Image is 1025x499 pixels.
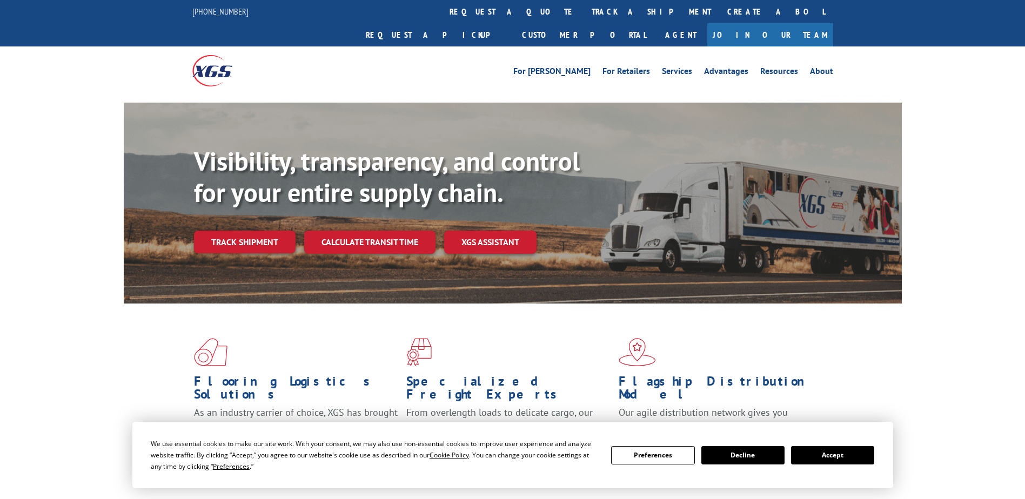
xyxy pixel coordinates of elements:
[194,338,227,366] img: xgs-icon-total-supply-chain-intelligence-red
[194,406,398,444] span: As an industry carrier of choice, XGS has brought innovation and dedication to flooring logistics...
[701,446,785,464] button: Decline
[151,438,598,472] div: We use essential cookies to make our site work. With your consent, we may also use non-essential ...
[791,446,874,464] button: Accept
[192,6,249,17] a: [PHONE_NUMBER]
[406,338,432,366] img: xgs-icon-focused-on-flooring-red
[406,406,611,454] p: From overlength loads to delicate cargo, our experienced staff knows the best way to move your fr...
[132,422,893,488] div: Cookie Consent Prompt
[194,375,398,406] h1: Flooring Logistics Solutions
[194,231,296,253] a: Track shipment
[707,23,833,46] a: Join Our Team
[514,23,654,46] a: Customer Portal
[304,231,436,254] a: Calculate transit time
[810,67,833,79] a: About
[760,67,798,79] a: Resources
[430,450,469,460] span: Cookie Policy
[194,144,580,209] b: Visibility, transparency, and control for your entire supply chain.
[619,375,823,406] h1: Flagship Distribution Model
[654,23,707,46] a: Agent
[611,446,694,464] button: Preferences
[619,338,656,366] img: xgs-icon-flagship-distribution-model-red
[406,375,611,406] h1: Specialized Freight Experts
[444,231,537,254] a: XGS ASSISTANT
[602,67,650,79] a: For Retailers
[704,67,748,79] a: Advantages
[662,67,692,79] a: Services
[619,406,818,431] span: Our agile distribution network gives you nationwide inventory management on demand.
[358,23,514,46] a: Request a pickup
[513,67,591,79] a: For [PERSON_NAME]
[213,462,250,471] span: Preferences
